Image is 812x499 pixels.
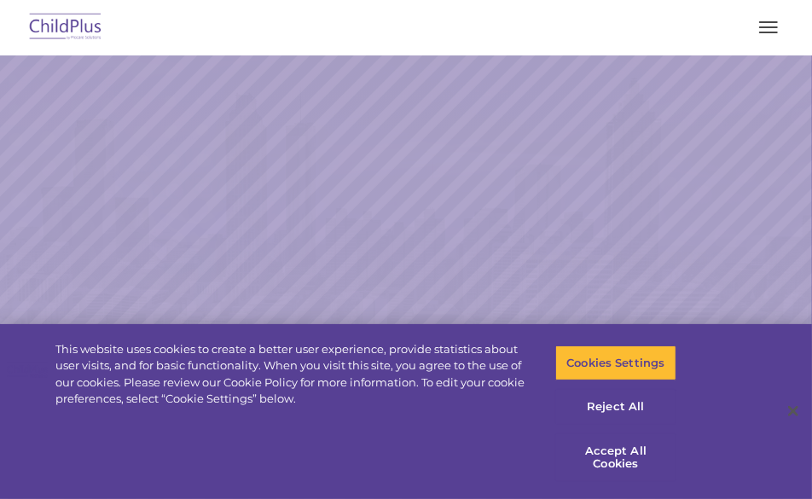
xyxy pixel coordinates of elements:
button: Cookies Settings [555,345,677,381]
button: Reject All [555,389,677,425]
img: ChildPlus by Procare Solutions [26,8,106,48]
button: Close [774,392,812,430]
a: Learn More [552,297,688,333]
div: This website uses cookies to create a better user experience, provide statistics about user visit... [55,341,531,408]
button: Accept All Cookies [555,433,677,482]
